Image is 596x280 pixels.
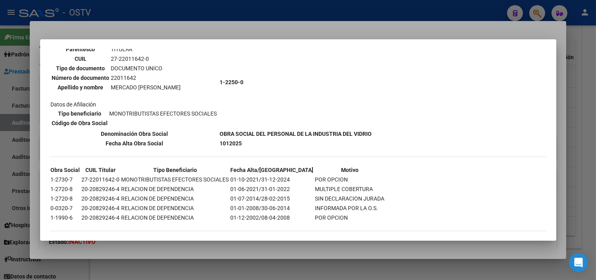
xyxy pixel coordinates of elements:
td: MONOTRIBUTISTAS EFECTORES SOCIALES [109,109,218,118]
th: CUIL [52,54,110,63]
th: Apellido y nombre [52,83,110,92]
td: MULTIPLE COBERTURA [315,185,385,193]
th: Parentesco [52,45,110,54]
th: Tipo Beneficiario [121,166,230,174]
td: 01-07-2014/28-02-2015 [230,194,314,203]
td: SIN DECLARACION JURADA [315,194,385,203]
td: 22011642 [111,73,181,82]
th: Motivo [315,166,385,174]
b: OBRA SOCIAL DEL PERSONAL DE LA INDUSTRIA DEL VIDRIO [220,131,372,137]
b: 1012025 [220,140,242,147]
td: 01-10-2021/31-12-2024 [230,175,314,184]
th: Fecha Alta/[GEOGRAPHIC_DATA] [230,166,314,174]
th: Número de documento [52,73,110,82]
td: 01-12-2002/08-04-2008 [230,213,314,222]
td: 01-01-2008/30-06-2014 [230,204,314,212]
th: Obra Social [50,166,81,174]
td: 1-2730-7 [50,175,81,184]
td: 20-20829246-4 [81,185,120,193]
th: Tipo de documento [52,64,110,73]
td: 20-20829246-4 [81,194,120,203]
td: 27-22011642-0 [111,54,181,63]
th: Fecha Alta Obra Social [50,139,219,148]
td: 0-0320-7 [50,204,81,212]
th: Tipo beneficiario [52,109,108,118]
td: INFORMADA POR LA O.S. [315,204,385,212]
td: 1-2720-8 [50,194,81,203]
th: Código de Obra Social [52,119,108,127]
th: CUIL Titular [81,166,120,174]
td: Datos personales Datos de Afiliación [50,36,219,129]
td: 20-20829246-4 [81,204,120,212]
td: RELACION DE DEPENDENCIA [121,204,230,212]
td: 1-1990-6 [50,213,81,222]
td: 20-20829246-4 [81,213,120,222]
td: 01-06-2021/31-01-2022 [230,185,314,193]
td: RELACION DE DEPENDENCIA [121,213,230,222]
td: DOCUMENTO UNICO [111,64,181,73]
td: 27-22011642-0 [81,175,120,184]
td: TITULAR [111,45,181,54]
th: Denominación Obra Social [50,129,219,138]
td: MONOTRIBUTISTAS EFECTORES SOCIALES [121,175,230,184]
b: 1-2250-0 [220,79,244,85]
div: Open Intercom Messenger [569,253,588,272]
td: MERCADO [PERSON_NAME] [111,83,181,92]
td: RELACION DE DEPENDENCIA [121,194,230,203]
td: POR OPCION [315,175,385,184]
td: RELACION DE DEPENDENCIA [121,185,230,193]
td: 1-2720-8 [50,185,81,193]
td: POR OPCION [315,213,385,222]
